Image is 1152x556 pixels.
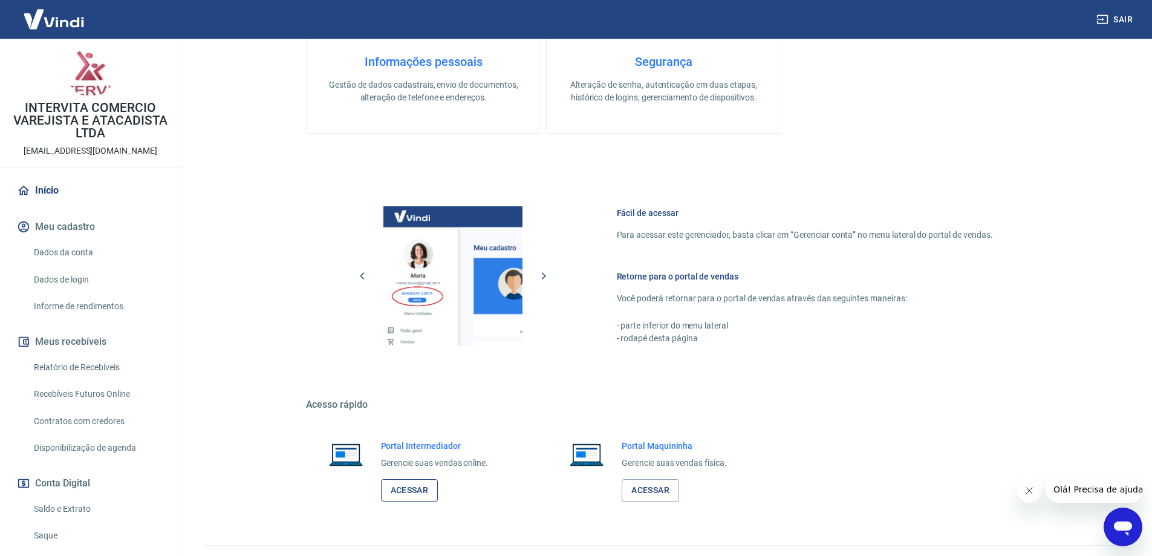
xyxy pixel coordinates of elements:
[617,292,993,305] p: Você poderá retornar para o portal de vendas através das seguintes maneiras:
[29,382,166,407] a: Recebíveis Futuros Online
[15,470,166,497] button: Conta Digital
[306,399,1022,411] h5: Acesso rápido
[326,79,521,104] p: Gestão de dados cadastrais, envio de documentos, alteração de telefone e endereços.
[29,294,166,319] a: Informe de rendimentos
[381,440,489,452] h6: Portal Intermediador
[622,457,727,469] p: Gerencie suas vendas física.
[321,440,371,469] img: Imagem de um notebook aberto
[326,54,521,69] h4: Informações pessoais
[622,440,727,452] h6: Portal Maquininha
[7,8,102,18] span: Olá! Precisa de ajuda?
[1017,479,1041,503] iframe: Fechar mensagem
[617,207,993,219] h6: Fácil de acessar
[617,319,993,332] p: - parte inferior do menu lateral
[561,440,612,469] img: Imagem de um notebook aberto
[622,479,679,502] a: Acessar
[381,479,438,502] a: Acessar
[10,102,171,140] p: INTERVITA COMERCIO VAREJISTA E ATACADISTA LTDA
[617,270,993,283] h6: Retorne para o portal de vendas
[566,79,761,104] p: Alteração de senha, autenticação em duas etapas, histórico de logins, gerenciamento de dispositivos.
[1104,508,1142,546] iframe: Botão para abrir a janela de mensagens
[1046,476,1142,503] iframe: Mensagem da empresa
[383,206,522,345] img: Imagem da dashboard mostrando o botão de gerenciar conta na sidebar no lado esquerdo
[15,177,166,204] a: Início
[67,48,115,97] img: 18b582c9-7b0d-4751-b64e-7f1dc965868c.jpeg
[24,145,157,157] p: [EMAIL_ADDRESS][DOMAIN_NAME]
[617,332,993,345] p: - rodapé desta página
[29,267,166,292] a: Dados de login
[15,214,166,240] button: Meu cadastro
[29,497,166,522] a: Saldo e Extrato
[29,436,166,460] a: Disponibilização de agenda
[566,54,761,69] h4: Segurança
[29,355,166,380] a: Relatório de Recebíveis
[1094,8,1137,31] button: Sair
[29,523,166,548] a: Saque
[29,240,166,265] a: Dados da conta
[381,457,489,469] p: Gerencie suas vendas online.
[15,1,93,38] img: Vindi
[617,229,993,241] p: Para acessar este gerenciador, basta clicar em “Gerenciar conta” no menu lateral do portal de ven...
[29,409,166,434] a: Contratos com credores
[15,329,166,355] button: Meus recebíveis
